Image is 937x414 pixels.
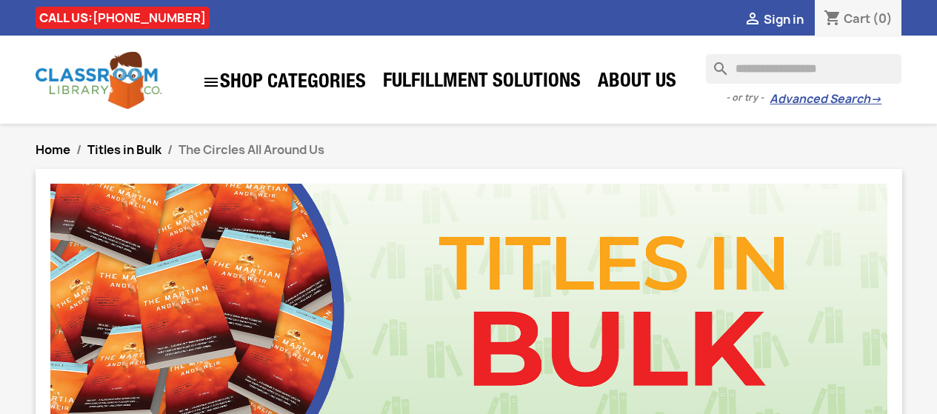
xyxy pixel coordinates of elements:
a: Fulfillment Solutions [376,68,588,98]
i: search [706,54,724,72]
span: The Circles All Around Us [179,141,324,158]
input: Search [706,54,901,84]
a: Home [36,141,70,158]
span: → [870,92,881,107]
a:  Sign in [744,11,804,27]
i:  [202,73,220,91]
span: - or try - [726,90,770,105]
span: Cart [844,10,870,27]
span: (0) [873,10,893,27]
img: Classroom Library Company [36,52,161,109]
a: SHOP CATEGORIES [195,66,373,99]
a: Titles in Bulk [87,141,161,158]
i: shopping_cart [824,10,841,28]
div: CALL US: [36,7,210,29]
i:  [744,11,761,29]
a: Advanced Search→ [770,92,881,107]
span: Sign in [764,11,804,27]
a: About Us [590,68,684,98]
a: [PHONE_NUMBER] [93,10,206,26]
